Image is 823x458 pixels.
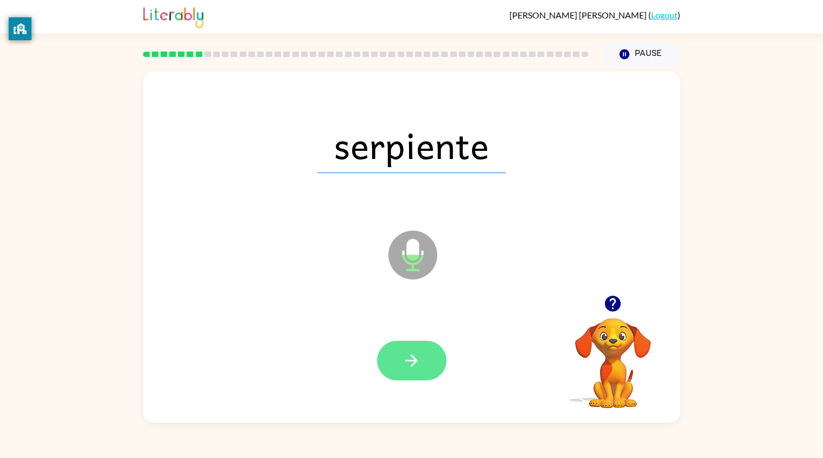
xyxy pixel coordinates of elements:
[317,117,506,173] span: serpiente
[509,10,648,20] span: [PERSON_NAME] [PERSON_NAME]
[602,42,680,67] button: Pause
[509,10,680,20] div: ( )
[651,10,678,20] a: Logout
[143,4,203,28] img: Literably
[559,301,667,410] video: Your browser must support playing .mp4 files to use Literably. Please try using another browser.
[9,17,31,40] button: privacy banner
